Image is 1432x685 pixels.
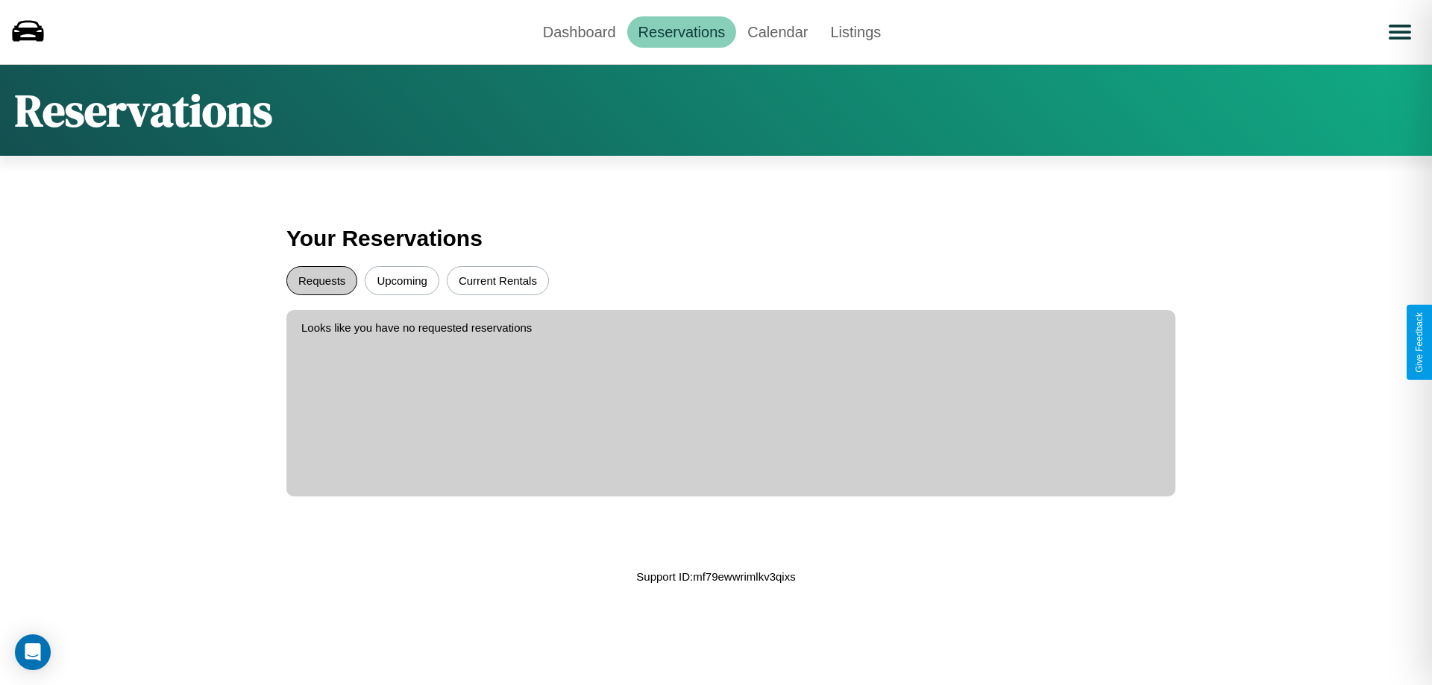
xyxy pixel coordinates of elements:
[627,16,737,48] a: Reservations
[286,218,1146,259] h3: Your Reservations
[365,266,439,295] button: Upcoming
[1379,11,1421,53] button: Open menu
[532,16,627,48] a: Dashboard
[286,266,357,295] button: Requests
[736,16,819,48] a: Calendar
[15,80,272,141] h1: Reservations
[15,634,51,670] div: Open Intercom Messenger
[447,266,549,295] button: Current Rentals
[636,566,795,587] p: Support ID: mf79ewwrimlkv3qixs
[301,318,1161,338] p: Looks like you have no requested reservations
[1414,312,1425,373] div: Give Feedback
[819,16,892,48] a: Listings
